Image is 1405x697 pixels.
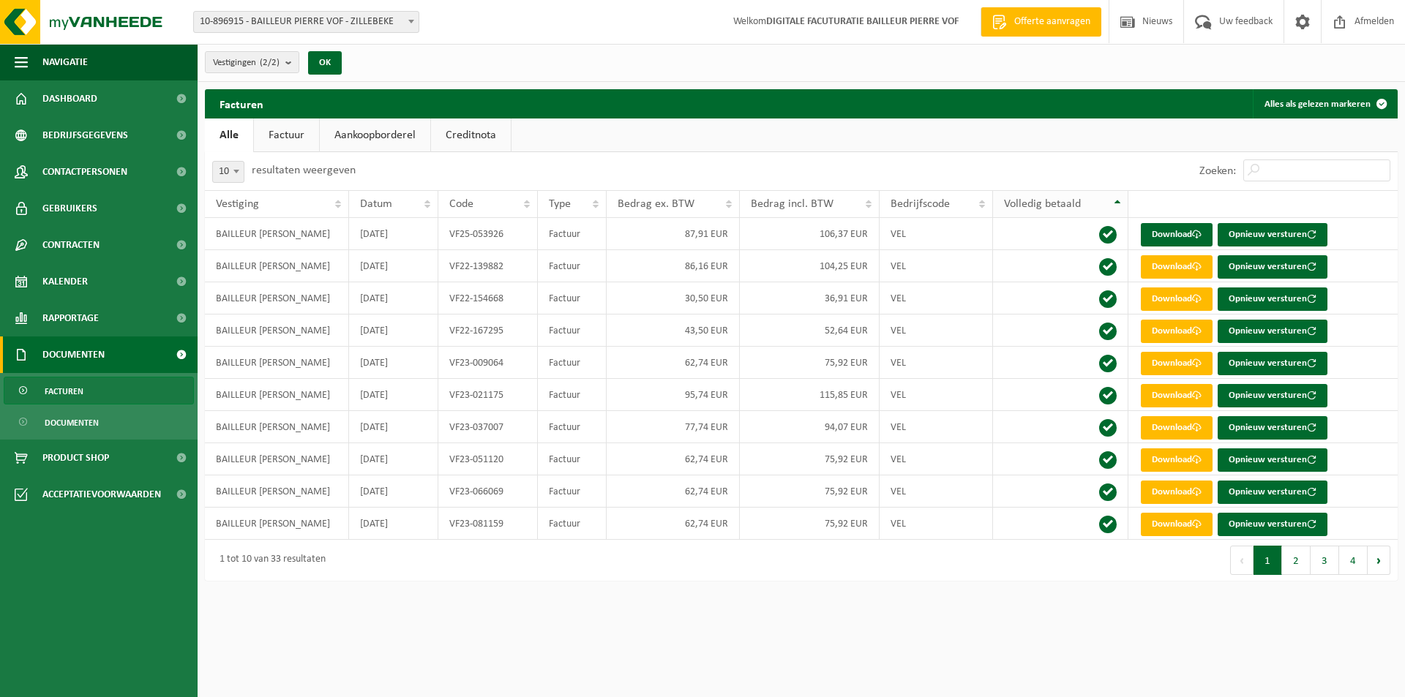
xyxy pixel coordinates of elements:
[205,218,349,250] td: BAILLEUR [PERSON_NAME]
[438,379,537,411] td: VF23-021175
[438,218,537,250] td: VF25-053926
[607,347,740,379] td: 62,74 EUR
[880,508,993,540] td: VEL
[212,547,326,573] div: 1 tot 10 van 33 resultaten
[1141,352,1213,375] a: Download
[205,51,299,73] button: Vestigingen(2/2)
[449,198,473,210] span: Code
[1004,198,1081,210] span: Volledig betaald
[438,475,537,508] td: VF23-066069
[880,475,993,508] td: VEL
[213,162,244,182] span: 10
[1218,287,1327,311] button: Opnieuw versturen
[438,282,537,314] td: VF22-154668
[252,165,356,176] label: resultaten weergeven
[607,443,740,475] td: 62,74 EUR
[438,443,537,475] td: VF23-051120
[216,198,259,210] span: Vestiging
[205,443,349,475] td: BAILLEUR [PERSON_NAME]
[1141,255,1213,279] a: Download
[538,443,607,475] td: Factuur
[1199,165,1236,177] label: Zoeken:
[1141,320,1213,343] a: Download
[1253,89,1396,118] button: Alles als gelezen markeren
[1339,546,1368,575] button: 4
[4,408,194,436] a: Documenten
[740,475,880,508] td: 75,92 EUR
[538,218,607,250] td: Factuur
[205,89,278,118] h2: Facturen
[1141,481,1213,504] a: Download
[42,300,99,336] span: Rapportage
[1218,513,1327,536] button: Opnieuw versturen
[320,118,430,152] a: Aankoopborderel
[1368,546,1390,575] button: Next
[42,227,100,263] span: Contracten
[42,336,105,373] span: Documenten
[205,250,349,282] td: BAILLEUR [PERSON_NAME]
[349,475,439,508] td: [DATE]
[618,198,694,210] span: Bedrag ex. BTW
[880,314,993,347] td: VEL
[1141,384,1213,407] a: Download
[981,7,1101,37] a: Offerte aanvragen
[205,282,349,314] td: BAILLEUR [PERSON_NAME]
[1218,448,1327,472] button: Opnieuw versturen
[538,250,607,282] td: Factuur
[42,44,88,80] span: Navigatie
[205,411,349,443] td: BAILLEUR [PERSON_NAME]
[205,314,349,347] td: BAILLEUR [PERSON_NAME]
[538,314,607,347] td: Factuur
[740,218,880,250] td: 106,37 EUR
[45,377,83,405] span: Facturen
[740,411,880,443] td: 94,07 EUR
[880,218,993,250] td: VEL
[349,347,439,379] td: [DATE]
[1141,416,1213,440] a: Download
[45,409,99,437] span: Documenten
[740,347,880,379] td: 75,92 EUR
[1141,287,1213,311] a: Download
[1311,546,1339,575] button: 3
[213,52,280,74] span: Vestigingen
[42,190,97,227] span: Gebruikers
[740,282,880,314] td: 36,91 EUR
[42,263,88,300] span: Kalender
[42,80,97,117] span: Dashboard
[438,411,537,443] td: VF23-037007
[205,118,253,152] a: Alle
[349,218,439,250] td: [DATE]
[438,508,537,540] td: VF23-081159
[880,250,993,282] td: VEL
[308,51,342,75] button: OK
[549,198,571,210] span: Type
[1011,15,1094,29] span: Offerte aanvragen
[538,379,607,411] td: Factuur
[260,58,280,67] count: (2/2)
[431,118,511,152] a: Creditnota
[538,508,607,540] td: Factuur
[205,347,349,379] td: BAILLEUR [PERSON_NAME]
[1141,223,1213,246] a: Download
[4,377,194,404] a: Facturen
[880,347,993,379] td: VEL
[1218,481,1327,504] button: Opnieuw versturen
[607,379,740,411] td: 95,74 EUR
[607,508,740,540] td: 62,74 EUR
[349,508,439,540] td: [DATE]
[538,347,607,379] td: Factuur
[438,314,537,347] td: VF22-167295
[538,475,607,508] td: Factuur
[740,379,880,411] td: 115,85 EUR
[438,347,537,379] td: VF23-009064
[538,411,607,443] td: Factuur
[880,411,993,443] td: VEL
[205,508,349,540] td: BAILLEUR [PERSON_NAME]
[1218,255,1327,279] button: Opnieuw versturen
[1218,223,1327,246] button: Opnieuw versturen
[1230,546,1254,575] button: Previous
[205,475,349,508] td: BAILLEUR [PERSON_NAME]
[42,440,109,476] span: Product Shop
[880,443,993,475] td: VEL
[1282,546,1311,575] button: 2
